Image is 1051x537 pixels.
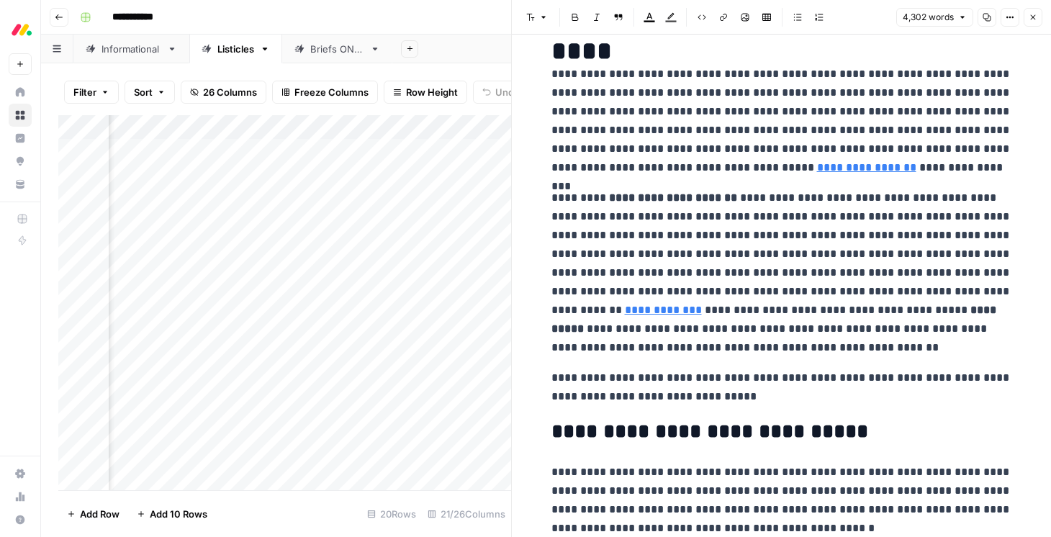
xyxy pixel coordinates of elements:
button: Undo [473,81,529,104]
span: 4,302 words [903,11,954,24]
a: Your Data [9,173,32,196]
a: Informational [73,35,189,63]
span: Row Height [406,85,458,99]
span: Sort [134,85,153,99]
div: Informational [102,42,161,56]
a: Browse [9,104,32,127]
span: Undo [495,85,520,99]
button: Workspace: Monday.com [9,12,32,48]
a: Opportunities [9,150,32,173]
button: 26 Columns [181,81,266,104]
button: Help + Support [9,508,32,531]
a: Home [9,81,32,104]
button: Freeze Columns [272,81,378,104]
button: Filter [64,81,119,104]
span: Freeze Columns [294,85,369,99]
span: Filter [73,85,96,99]
button: Row Height [384,81,467,104]
a: Usage [9,485,32,508]
div: Briefs ONLY [310,42,364,56]
button: Add 10 Rows [128,502,216,525]
div: Listicles [217,42,254,56]
button: 4,302 words [896,8,973,27]
span: Add 10 Rows [150,507,207,521]
div: 21/26 Columns [422,502,511,525]
div: 20 Rows [361,502,422,525]
span: Add Row [80,507,119,521]
a: Briefs ONLY [282,35,392,63]
img: Monday.com Logo [9,17,35,42]
button: Sort [125,81,175,104]
a: Insights [9,127,32,150]
button: Add Row [58,502,128,525]
a: Settings [9,462,32,485]
a: Listicles [189,35,282,63]
span: 26 Columns [203,85,257,99]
